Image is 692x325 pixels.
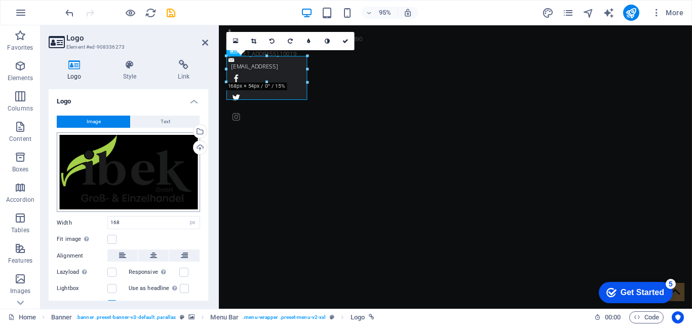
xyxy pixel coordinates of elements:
[57,220,107,226] label: Width
[623,5,639,21] button: publish
[263,32,281,50] a: Rotate left 90°
[75,2,85,12] div: 5
[8,257,32,265] p: Features
[351,311,365,323] span: Click to select. Double-click to edit
[243,311,326,323] span: . menu-wrapper .preset-menu-v2-xxl
[145,7,157,19] i: Reload page
[144,7,157,19] button: reload
[672,311,684,323] button: Usercentrics
[625,7,637,19] i: Publish
[7,44,33,52] p: Favorites
[8,5,82,26] div: Get Started 5 items remaining, 0% complete
[76,311,176,323] span: . banner .preset-banner-v3-default .parallax
[66,43,188,52] h3: Element #ed-908336273
[124,7,136,19] button: Click here to leave preview mode and continue editing
[8,311,36,323] a: Click to cancel selection. Double-click to open Pages
[129,282,180,295] label: Use as headline
[403,8,412,17] i: On resize automatically adjust zoom level to fit chosen device.
[104,60,160,81] h4: Style
[562,7,574,19] i: Pages (Ctrl+Alt+S)
[542,7,554,19] button: design
[651,8,683,18] span: More
[159,60,208,81] h4: Link
[188,314,195,320] i: This element contains a background
[66,33,208,43] h2: Logo
[245,32,263,50] a: Crop mode
[603,7,614,19] i: AI Writer
[562,7,574,19] button: pages
[629,311,664,323] button: Code
[51,311,72,323] span: Click to select. Double-click to edit
[64,7,75,19] i: Undo: Change image (Ctrl+Z)
[30,11,73,20] div: Get Started
[369,314,374,320] i: This element is linked
[57,233,107,245] label: Fit image
[129,266,179,278] label: Responsive
[12,165,29,173] p: Boxes
[605,311,621,323] span: 00 00
[542,7,554,19] i: Design (Ctrl+Alt+Y)
[49,60,104,81] h4: Logo
[57,116,130,128] button: Image
[583,7,595,19] button: navigator
[377,7,393,19] h6: 95%
[57,299,107,311] label: Optimized
[336,32,355,50] a: Confirm ( Ctrl ⏎ )
[612,313,613,321] span: :
[603,7,615,19] button: text_generator
[8,74,33,82] p: Elements
[226,32,245,50] a: Select files from the file manager, stock photos, or upload file(s)
[318,32,336,50] a: Greyscale
[8,104,33,113] p: Columns
[300,32,318,50] a: Blur
[210,311,239,323] span: Click to select. Double-click to edit
[87,116,101,128] span: Image
[180,314,184,320] i: This element is a customizable preset
[57,266,107,278] label: Lazyload
[57,132,200,212] div: ibek-website-logo-croped-245RO2dfUqcWt9yLREKHdQ.jpg
[57,282,107,295] label: Lightbox
[594,311,621,323] h6: Session time
[330,314,334,320] i: This element is a customizable preset
[9,135,31,143] p: Content
[165,7,177,19] button: save
[131,116,200,128] button: Text
[10,287,31,295] p: Images
[49,89,208,107] h4: Logo
[63,7,75,19] button: undo
[362,7,398,19] button: 95%
[165,7,177,19] i: Save (Ctrl+S)
[11,226,29,234] p: Tables
[51,311,374,323] nav: breadcrumb
[583,7,594,19] i: Navigator
[647,5,687,21] button: More
[634,311,659,323] span: Code
[282,32,300,50] a: Rotate right 90°
[6,196,34,204] p: Accordion
[57,250,107,262] label: Alignment
[161,116,170,128] span: Text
